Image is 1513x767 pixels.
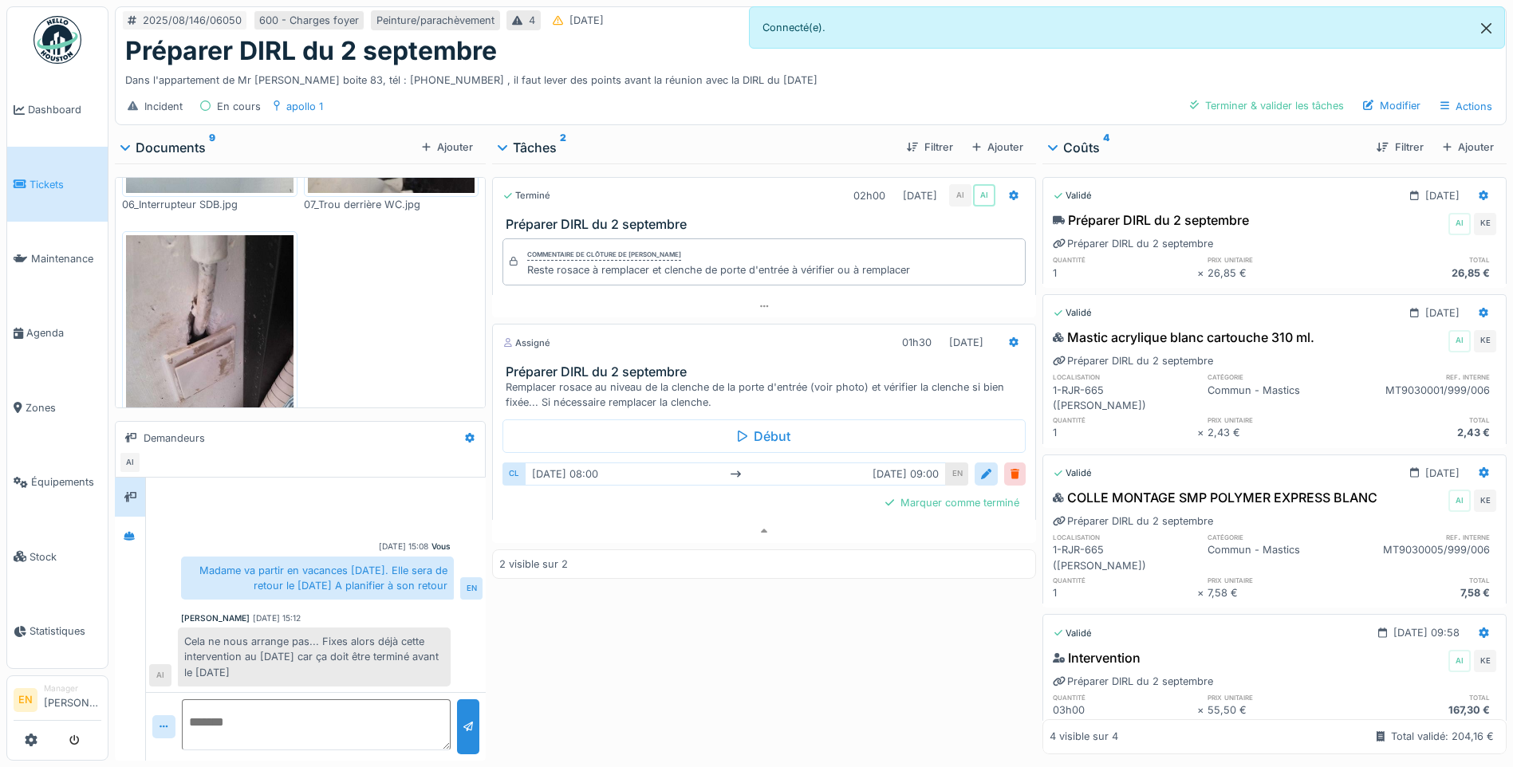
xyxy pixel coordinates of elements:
[949,335,983,350] div: [DATE]
[1197,265,1208,281] div: ×
[31,474,101,490] span: Équipements
[1053,236,1213,251] div: Préparer DIRL du 2 septembre
[217,99,261,114] div: En cours
[181,557,454,600] div: Madame va partir en vacances [DATE]. Elle sera de retour le [DATE] A planifier à son retour
[259,13,359,28] div: 600 - Charges foyer
[144,99,183,114] div: Incident
[1049,138,1364,157] div: Coûts
[30,177,101,192] span: Tickets
[1053,328,1314,347] div: Mastic acrylique blanc cartouche 310 ml.
[7,73,108,147] a: Dashboard
[7,147,108,221] a: Tickets
[502,189,550,203] div: Terminé
[1053,692,1197,702] h6: quantité
[26,400,101,415] span: Zones
[1053,488,1377,507] div: COLLE MONTAGE SMP POLYMER EXPRESS BLANC
[1208,585,1352,600] div: 7,58 €
[1053,532,1197,542] h6: localisation
[209,138,215,157] sup: 9
[1208,692,1352,702] h6: prix unitaire
[7,519,108,593] a: Stock
[149,664,171,686] div: AI
[879,492,1026,513] div: Marquer comme terminé
[416,136,479,158] div: Ajouter
[1197,702,1208,718] div: ×
[1370,136,1429,158] div: Filtrer
[1474,213,1496,235] div: KE
[1352,585,1496,600] div: 7,58 €
[527,262,910,277] div: Reste rosace à remplacer et clenche de porte d'entrée à vérifier ou à remplacer
[1053,383,1197,413] div: 1-RJR-665 ([PERSON_NAME])
[1352,692,1496,702] h6: total
[125,36,497,66] h1: Préparer DIRL du 2 septembre
[1053,513,1213,529] div: Préparer DIRL du 2 septembre
[1197,585,1208,600] div: ×
[973,184,995,206] div: AI
[1053,542,1197,572] div: 1-RJR-665 ([PERSON_NAME])
[1053,585,1197,600] div: 1
[143,13,242,28] div: 2025/08/146/06050
[1050,730,1118,745] div: 4 visible sur 4
[181,612,250,624] div: [PERSON_NAME]
[33,16,81,64] img: Badge_color-CXgf-gQk.svg
[119,451,141,474] div: AI
[1352,254,1496,265] h6: total
[121,138,416,157] div: Documents
[1053,425,1197,440] div: 1
[7,371,108,445] a: Zones
[1352,702,1496,718] div: 167,30 €
[1425,305,1460,321] div: [DATE]
[1448,213,1471,235] div: AI
[1352,532,1496,542] h6: ref. interne
[1184,95,1350,116] div: Terminer & valider les tâches
[1448,490,1471,512] div: AI
[1053,254,1197,265] h6: quantité
[14,682,101,721] a: EN Manager[PERSON_NAME]
[28,102,101,117] span: Dashboard
[749,6,1506,49] div: Connecté(e).
[506,217,1029,232] h3: Préparer DIRL du 2 septembre
[502,336,550,350] div: Assigné
[7,594,108,668] a: Statistiques
[379,541,428,553] div: [DATE] 15:08
[1208,575,1352,585] h6: prix unitaire
[1053,306,1092,320] div: Validé
[1053,575,1197,585] h6: quantité
[569,13,604,28] div: [DATE]
[1425,188,1460,203] div: [DATE]
[525,462,946,486] div: [DATE] 08:00 [DATE] 09:00
[946,462,968,486] div: EN
[286,99,323,114] div: apollo 1
[1053,627,1092,640] div: Validé
[178,627,451,686] div: Cela ne nous arrange pas... Fixes alors déjà cette intervention au [DATE] car ça doit être termin...
[1436,136,1500,158] div: Ajouter
[1103,138,1109,157] sup: 4
[44,682,101,694] div: Manager
[253,612,301,624] div: [DATE] 15:12
[1053,210,1249,230] div: Préparer DIRL du 2 septembre
[1208,415,1352,425] h6: prix unitaire
[31,251,101,266] span: Maintenance
[1197,425,1208,440] div: ×
[7,445,108,519] a: Équipements
[1053,372,1197,382] h6: localisation
[1208,265,1352,281] div: 26,85 €
[902,335,932,350] div: 01h30
[1352,415,1496,425] h6: total
[1468,7,1504,49] button: Close
[1053,648,1141,667] div: Intervention
[14,688,37,712] li: EN
[125,66,1496,88] div: Dans l'appartement de Mr [PERSON_NAME] boite 83, tél : [PHONE_NUMBER] , il faut lever des points ...
[900,136,959,158] div: Filtrer
[122,197,297,212] div: 06_Interrupteur SDB.jpg
[1053,466,1092,480] div: Validé
[1448,650,1471,672] div: AI
[304,197,479,212] div: 07_Trou derrière WC.jpg
[853,188,885,203] div: 02h00
[1208,532,1352,542] h6: catégorie
[498,138,893,157] div: Tâches
[1352,383,1496,413] div: MT9030001/999/006
[499,557,568,572] div: 2 visible sur 2
[1053,415,1197,425] h6: quantité
[1053,702,1197,718] div: 03h00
